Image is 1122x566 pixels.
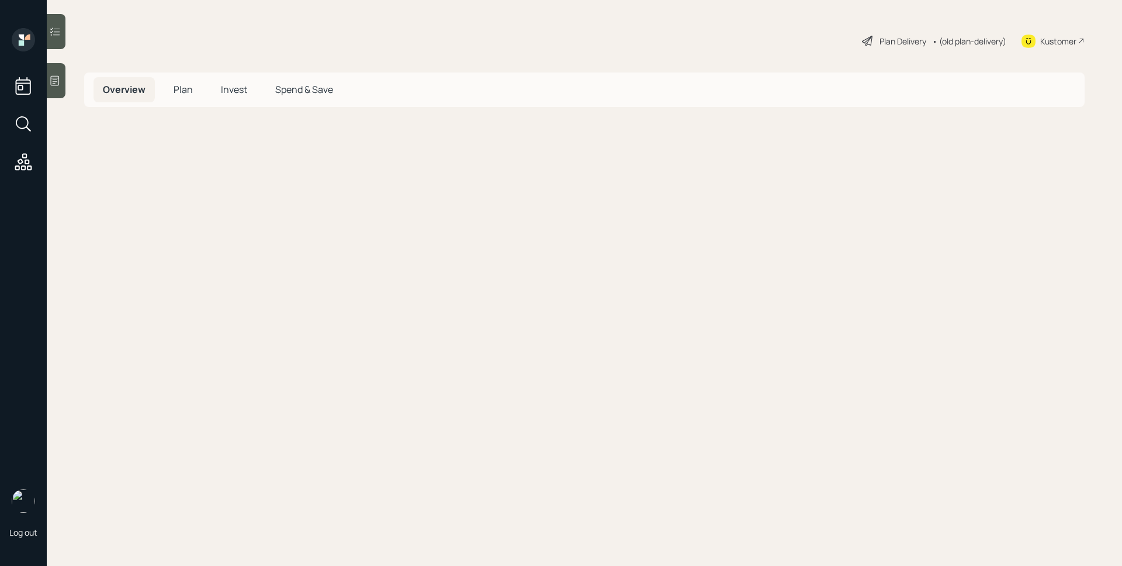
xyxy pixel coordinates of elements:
span: Spend & Save [275,83,333,96]
div: Plan Delivery [879,35,926,47]
span: Plan [174,83,193,96]
img: james-distasi-headshot.png [12,489,35,513]
span: Overview [103,83,146,96]
div: Log out [9,527,37,538]
div: Kustomer [1040,35,1076,47]
div: • (old plan-delivery) [932,35,1006,47]
span: Invest [221,83,247,96]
